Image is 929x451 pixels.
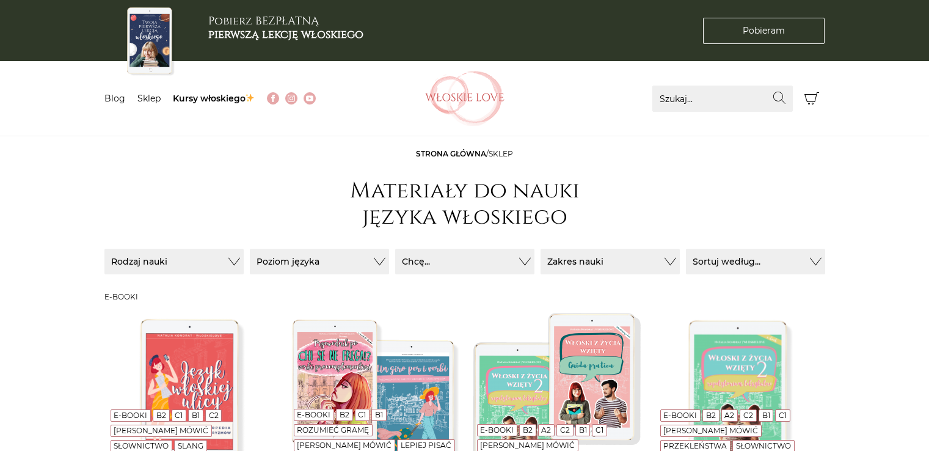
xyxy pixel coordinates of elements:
a: C1 [175,411,183,420]
h3: Pobierz BEZPŁATNĄ [208,15,363,41]
a: Sklep [137,93,161,104]
a: B1 [762,411,770,420]
a: [PERSON_NAME] mówić [114,426,208,435]
a: Pobieram [703,18,825,44]
img: Włoskielove [425,71,505,126]
a: A2 [541,425,551,435]
a: Przekleństwa [663,441,727,450]
a: B2 [156,411,166,420]
a: C2 [743,411,753,420]
a: E-booki [114,411,147,420]
a: [PERSON_NAME] mówić [480,441,575,450]
a: C1 [596,425,603,435]
a: Strona główna [416,149,486,158]
button: Sortuj według... [686,249,825,274]
a: Rozumieć gramę [297,425,369,435]
a: Lepiej pisać [401,441,451,450]
a: Słownictwo [736,441,791,450]
a: B1 [375,410,383,419]
a: Słownictwo [114,441,169,450]
b: pierwszą lekcję włoskiego [208,27,363,42]
span: Pobieram [743,24,785,37]
a: [PERSON_NAME] mówić [663,426,758,435]
a: Slang [178,441,203,450]
a: B1 [579,425,587,435]
a: C2 [209,411,219,420]
a: B1 [192,411,200,420]
a: C1 [779,411,787,420]
a: B2 [523,425,533,435]
a: Blog [104,93,125,104]
input: Szukaj... [652,86,793,112]
img: ✨ [246,94,254,102]
a: C1 [358,410,366,419]
a: B2 [706,411,716,420]
a: [PERSON_NAME] mówić [297,441,392,450]
span: / [416,149,513,158]
a: Kursy włoskiego [173,93,255,104]
button: Rodzaj nauki [104,249,244,274]
button: Poziom języka [250,249,389,274]
h1: Materiały do nauki języka włoskiego [343,178,587,230]
a: E-booki [480,425,514,435]
a: B2 [340,410,349,419]
button: Koszyk [799,86,825,112]
h3: E-booki [104,293,825,301]
a: C2 [560,425,570,435]
a: E-booki [297,410,330,419]
a: A2 [724,411,734,420]
button: Zakres nauki [541,249,680,274]
button: Chcę... [395,249,534,274]
a: E-booki [663,411,697,420]
span: sklep [489,149,513,158]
